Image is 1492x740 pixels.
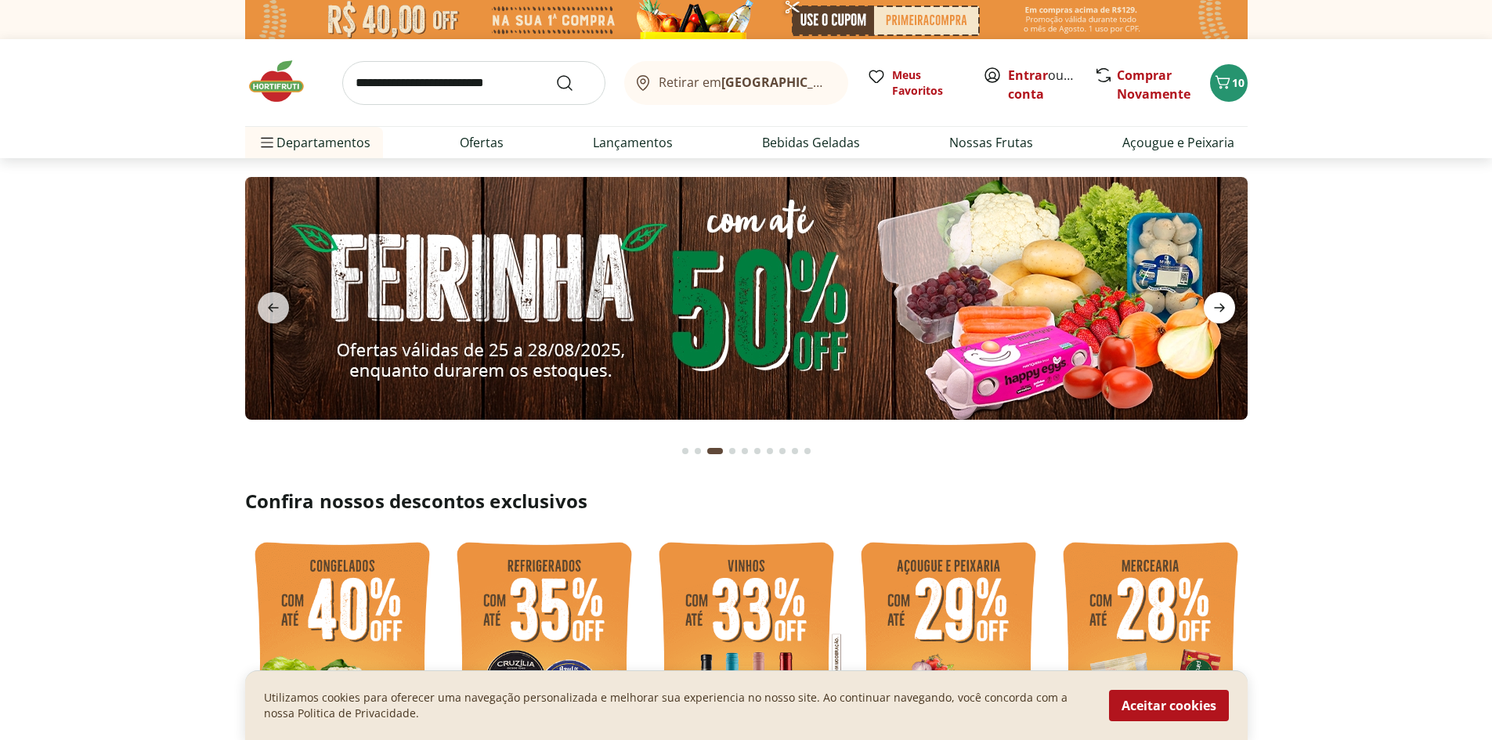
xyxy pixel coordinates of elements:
[555,74,593,92] button: Submit Search
[867,67,964,99] a: Meus Favoritos
[764,432,776,470] button: Go to page 7 from fs-carousel
[264,690,1090,721] p: Utilizamos cookies para oferecer uma navegação personalizada e melhorar sua experiencia no nosso ...
[1008,67,1048,84] a: Entrar
[1191,292,1248,323] button: next
[342,61,605,105] input: search
[624,61,848,105] button: Retirar em[GEOGRAPHIC_DATA]/[GEOGRAPHIC_DATA]
[789,432,801,470] button: Go to page 9 from fs-carousel
[776,432,789,470] button: Go to page 8 from fs-carousel
[245,58,323,105] img: Hortifruti
[258,124,276,161] button: Menu
[1117,67,1190,103] a: Comprar Novamente
[1232,75,1245,90] span: 10
[721,74,985,91] b: [GEOGRAPHIC_DATA]/[GEOGRAPHIC_DATA]
[659,75,832,89] span: Retirar em
[801,432,814,470] button: Go to page 10 from fs-carousel
[739,432,751,470] button: Go to page 5 from fs-carousel
[1008,67,1094,103] a: Criar conta
[258,124,370,161] span: Departamentos
[460,133,504,152] a: Ofertas
[692,432,704,470] button: Go to page 2 from fs-carousel
[704,432,726,470] button: Current page from fs-carousel
[726,432,739,470] button: Go to page 4 from fs-carousel
[1109,690,1229,721] button: Aceitar cookies
[751,432,764,470] button: Go to page 6 from fs-carousel
[593,133,673,152] a: Lançamentos
[245,292,302,323] button: previous
[892,67,964,99] span: Meus Favoritos
[1008,66,1078,103] span: ou
[245,177,1248,420] img: feira
[1122,133,1234,152] a: Açougue e Peixaria
[949,133,1033,152] a: Nossas Frutas
[1210,64,1248,102] button: Carrinho
[245,489,1248,514] h2: Confira nossos descontos exclusivos
[762,133,860,152] a: Bebidas Geladas
[679,432,692,470] button: Go to page 1 from fs-carousel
